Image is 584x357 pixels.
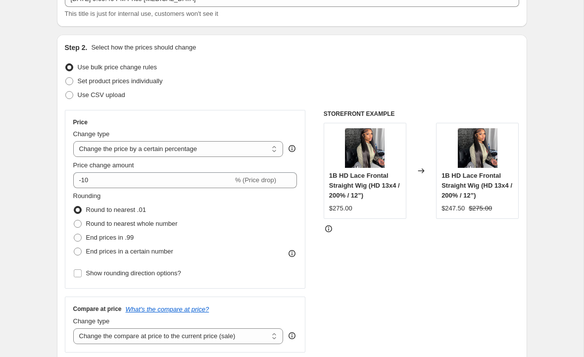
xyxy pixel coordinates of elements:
[329,204,352,213] div: $275.00
[78,63,157,71] span: Use bulk price change rules
[458,128,497,168] img: 5E76D241-C80A-4BE1-BE85-E9CB4911EEEF_80x.jpg
[86,234,134,241] span: End prices in .99
[345,128,385,168] img: 5E76D241-C80A-4BE1-BE85-E9CB4911EEEF_80x.jpg
[126,306,209,313] button: What's the compare at price?
[73,192,101,200] span: Rounding
[73,130,110,138] span: Change type
[441,204,465,213] div: $247.50
[73,161,134,169] span: Price change amount
[329,172,400,199] span: 1B HD Lace Frontal Straight Wig (HD 13x4 / 200% / 12”)
[86,206,146,213] span: Round to nearest .01
[235,176,276,184] span: % (Price drop)
[287,144,297,153] div: help
[91,43,196,52] p: Select how the prices should change
[78,77,163,85] span: Set product prices individually
[287,331,297,341] div: help
[86,248,173,255] span: End prices in a certain number
[86,269,181,277] span: Show rounding direction options?
[73,172,233,188] input: -15
[65,43,88,52] h2: Step 2.
[73,118,88,126] h3: Price
[65,10,218,17] span: This title is just for internal use, customers won't see it
[73,305,122,313] h3: Compare at price
[73,317,110,325] span: Change type
[469,204,492,213] strike: $275.00
[86,220,178,227] span: Round to nearest whole number
[441,172,512,199] span: 1B HD Lace Frontal Straight Wig (HD 13x4 / 200% / 12”)
[324,110,519,118] h6: STOREFRONT EXAMPLE
[78,91,125,99] span: Use CSV upload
